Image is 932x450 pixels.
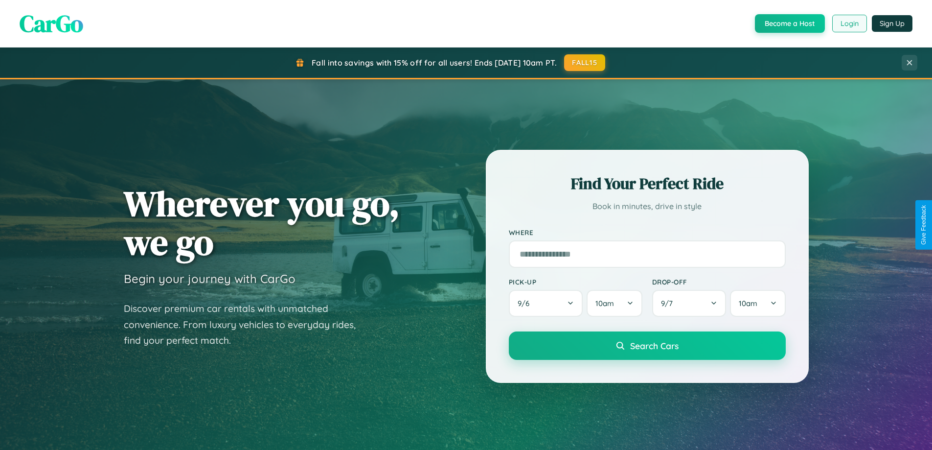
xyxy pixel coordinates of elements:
[755,14,825,33] button: Become a Host
[124,271,296,286] h3: Begin your journey with CarGo
[509,278,642,286] label: Pick-up
[652,278,786,286] label: Drop-off
[509,199,786,213] p: Book in minutes, drive in style
[509,228,786,237] label: Where
[730,290,785,317] button: 10am
[832,15,867,32] button: Login
[509,290,583,317] button: 9/6
[564,54,605,71] button: FALL15
[661,299,678,308] span: 9 / 7
[587,290,642,317] button: 10am
[518,299,534,308] span: 9 / 6
[509,332,786,360] button: Search Cars
[509,173,786,194] h2: Find Your Perfect Ride
[630,340,679,351] span: Search Cars
[20,7,83,40] span: CarGo
[652,290,727,317] button: 9/7
[920,205,927,245] div: Give Feedback
[312,58,557,68] span: Fall into savings with 15% off for all users! Ends [DATE] 10am PT.
[739,299,757,308] span: 10am
[124,184,400,261] h1: Wherever you go, we go
[872,15,912,32] button: Sign Up
[124,301,368,349] p: Discover premium car rentals with unmatched convenience. From luxury vehicles to everyday rides, ...
[595,299,614,308] span: 10am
